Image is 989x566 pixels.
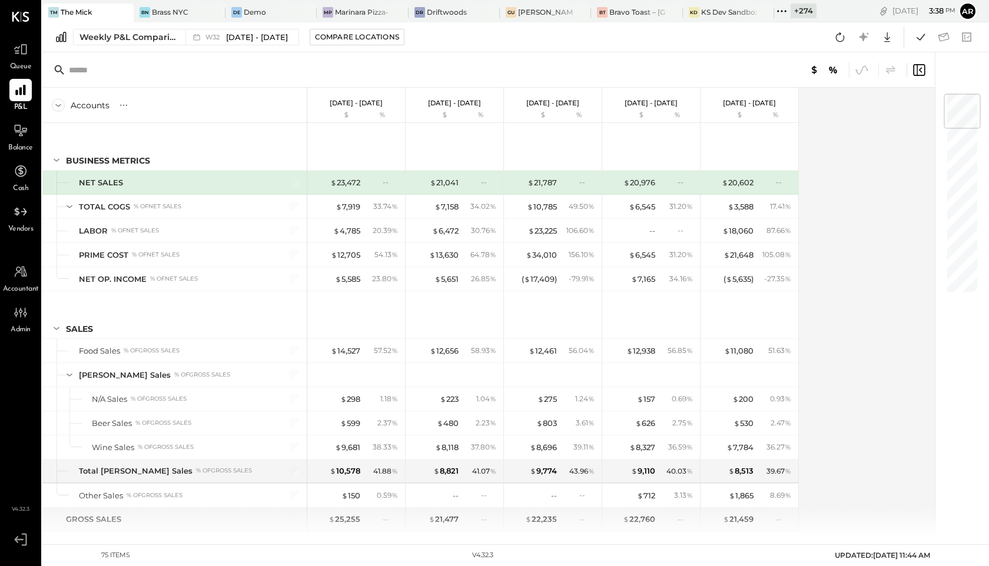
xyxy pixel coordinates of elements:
div: 480 [437,418,459,429]
span: % [391,466,398,475]
div: 9,110 [631,465,655,477]
span: $ [726,442,733,452]
div: - 27.35 [764,274,791,284]
a: Balance [1,119,41,154]
div: 2.23 [476,418,496,428]
div: -- [776,177,791,187]
div: 20,602 [722,177,754,188]
div: Accounts [71,99,109,111]
span: $ [437,418,443,428]
span: $ [331,250,337,259]
div: 34.16 [669,274,693,284]
span: $ [335,442,341,452]
div: Compare Locations [315,32,399,42]
a: Accountant [1,261,41,295]
div: 5,651 [434,274,459,285]
div: 20.39 [373,225,398,236]
div: 530 [734,418,754,429]
div: 57.52 [374,345,398,356]
div: ( 5,635 ) [724,274,754,285]
span: $ [330,466,336,475]
div: % of GROSS SALES [138,443,194,451]
span: % [391,442,398,451]
div: [DATE] [892,5,955,16]
span: % [490,274,496,283]
div: % of NET SALES [111,227,159,235]
div: -- [678,225,693,235]
div: 43.96 [569,466,595,477]
div: 6,545 [629,201,655,212]
div: 36.59 [668,442,693,452]
div: 275 [537,394,557,405]
div: 23,225 [528,225,557,237]
div: 6,545 [629,249,655,261]
span: $ [629,202,635,211]
div: Wine Sales [92,442,134,453]
div: Total [PERSON_NAME] Sales [79,465,193,477]
span: $ [728,202,734,211]
div: 56.04 [569,345,595,356]
div: 10,578 [330,465,360,477]
div: 49.50 [569,201,595,212]
div: 803 [536,418,557,429]
span: % [686,418,693,427]
div: 13,630 [429,249,459,261]
div: 298 [340,394,360,405]
div: 7,165 [631,274,655,285]
span: $ [527,202,533,211]
span: $ [340,418,347,428]
div: 33.74 [373,201,398,212]
div: PRIME COST [79,249,128,261]
span: % [588,418,595,427]
span: % [391,225,398,235]
span: % [490,442,496,451]
div: 37.80 [471,442,496,452]
span: % [785,466,791,475]
div: TM [48,7,59,18]
div: 0.69 [672,394,693,404]
div: 25,255 [328,514,360,525]
div: 22,760 [623,514,655,525]
span: $ [331,346,337,355]
a: P&L [1,79,41,113]
div: 3,588 [728,201,754,212]
span: $ [429,250,436,259]
div: % of GROSS SALES [131,395,187,403]
div: 51.63 [768,345,791,356]
span: $ [729,491,735,500]
div: -- [383,514,398,524]
div: 7,784 [726,442,754,453]
button: Ar [958,2,977,21]
span: $ [537,394,544,404]
div: KS Dev Sandbox [701,7,756,17]
div: + 274 [791,4,817,18]
div: % [658,111,696,120]
a: Cash [1,160,41,194]
div: 0.93 [770,394,791,404]
div: 1.04 [476,394,496,404]
span: $ [527,178,534,187]
span: $ [637,394,643,404]
span: % [785,490,791,500]
div: 105.08 [762,249,791,260]
span: % [686,490,693,500]
div: -- [678,177,693,187]
div: De [231,7,242,18]
span: % [785,394,791,403]
div: $ [411,111,459,120]
div: 12,705 [331,249,360,261]
div: SALES [66,323,93,335]
span: % [785,274,791,283]
div: 12,461 [529,345,557,357]
span: $ [440,394,446,404]
div: 150 [341,490,360,501]
span: $ [724,250,730,259]
span: % [686,274,693,283]
div: -- [579,177,595,187]
span: $ [524,274,530,284]
div: BUSINESS METRICS [66,155,150,167]
div: % of NET SALES [134,202,181,211]
div: Marinara Pizza- [GEOGRAPHIC_DATA] [335,7,390,17]
div: 6,472 [432,225,459,237]
div: MP [323,7,333,18]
